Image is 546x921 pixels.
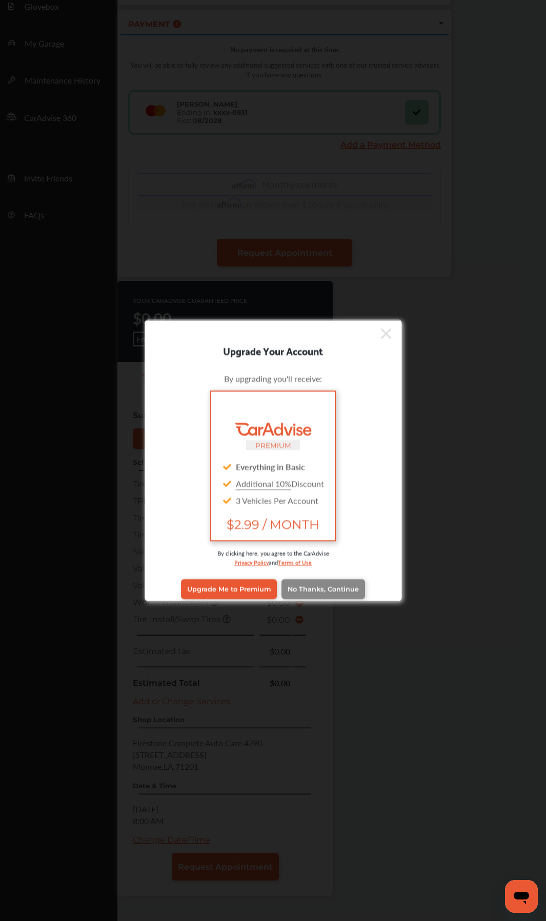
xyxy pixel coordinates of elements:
span: Upgrade Me to Premium [187,585,271,593]
small: PREMIUM [255,441,291,449]
div: Upgrade Your Account [145,342,401,358]
a: Terms of Use [278,557,312,566]
div: By clicking here, you agree to the CarAdvise and [160,548,386,577]
iframe: Button to launch messaging window [505,880,538,913]
strong: Everything in Basic [236,460,305,472]
a: Privacy Policy [234,557,269,566]
span: $2.99 / MONTH [219,517,326,531]
u: Additional 10% [236,477,291,489]
a: No Thanks, Continue [281,579,365,599]
div: 3 Vehicles Per Account [219,492,326,508]
span: No Thanks, Continue [288,585,359,593]
a: Upgrade Me to Premium [181,579,277,599]
div: By upgrading you'll receive: [160,372,386,384]
span: Discount [236,477,324,489]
